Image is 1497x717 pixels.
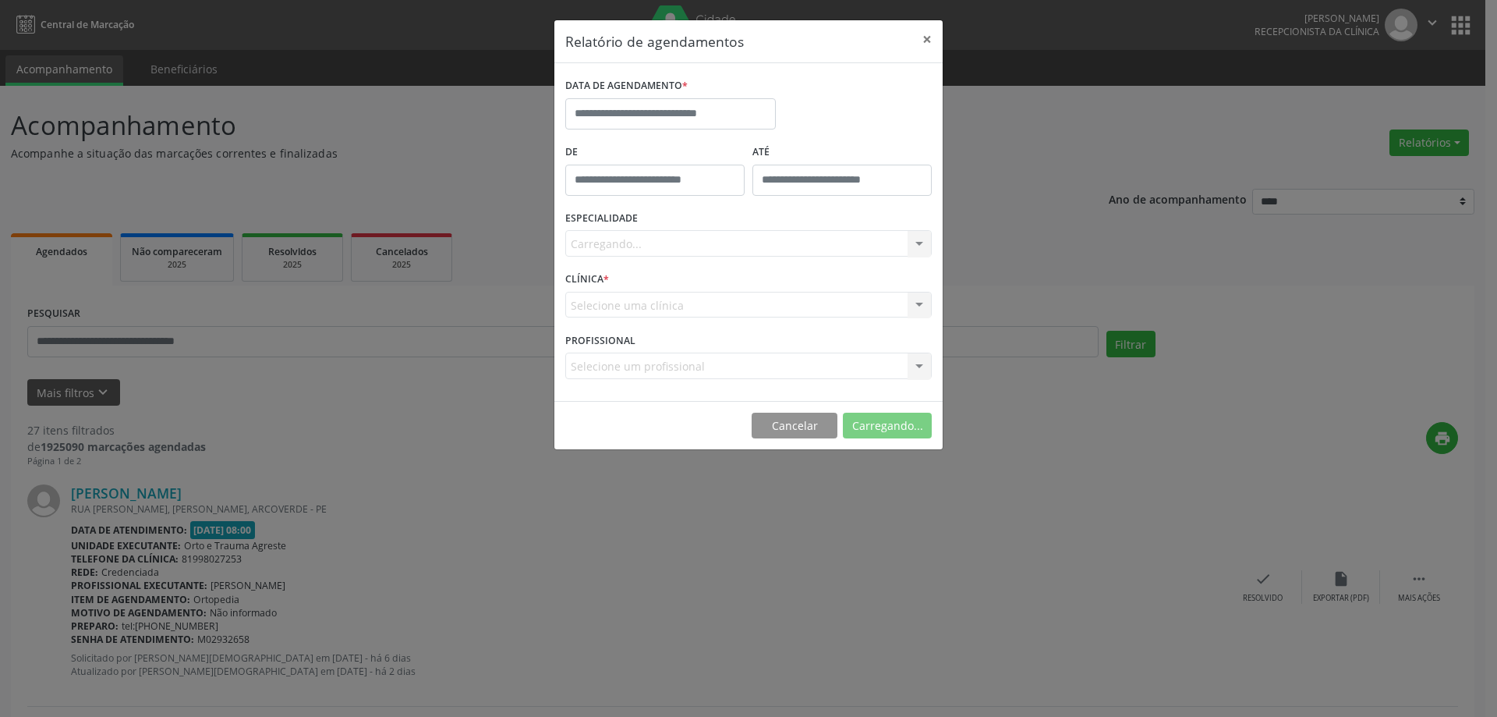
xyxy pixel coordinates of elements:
[565,31,744,51] h5: Relatório de agendamentos
[911,20,943,59] button: Close
[752,413,837,439] button: Cancelar
[565,268,609,292] label: CLÍNICA
[752,140,932,165] label: ATÉ
[565,328,635,353] label: PROFISSIONAL
[565,207,638,231] label: ESPECIALIDADE
[565,140,745,165] label: De
[565,74,688,98] label: DATA DE AGENDAMENTO
[843,413,932,439] button: Carregando...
